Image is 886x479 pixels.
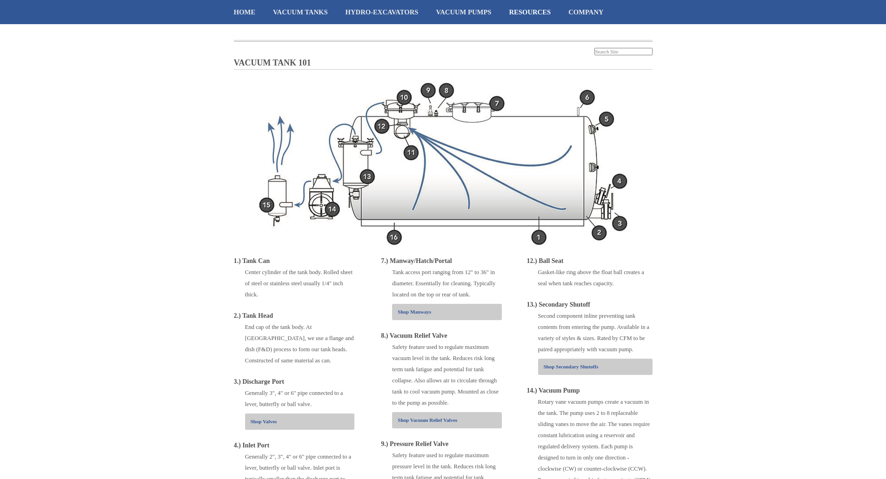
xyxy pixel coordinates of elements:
[381,332,447,339] span: 8.) Vacuum Relief Valve
[381,257,452,264] span: 7.) Manway/Hatch/Portal
[257,82,629,246] img: Stacks Image 11854
[527,301,591,308] span: 13.) Secondary Shutoff
[381,440,448,447] span: 9.) Pressure Relief Valve
[544,364,599,369] span: Shop Secondary Shutoffs
[398,414,501,426] a: Shop Vacuum Relief Valves
[538,313,650,353] span: Second component inline preventing tank contents from entering the pump. Available in a variety o...
[398,309,431,315] span: Shop Manways
[392,269,495,298] span: Tank access port ranging from 12" to 36" in diameter. Essentially for cleaning. Typically located...
[392,344,499,406] span: Safety feature used to regulate maximum vacuum level in the tank. Reduces risk long term tank fat...
[527,387,580,394] span: 14.) Vacuum Pump
[527,257,564,264] span: 12.) Ball Seat
[398,417,457,423] span: Shop Vacuum Relief Valves
[234,442,270,449] span: 4.) Inlet Port
[234,257,270,264] span: 1.) Tank Can
[234,58,311,67] span: VACUUM TANK 101
[398,306,501,317] a: Shop Manways
[251,416,354,427] a: Shop Valves
[251,419,277,424] span: Shop Valves
[234,378,284,385] span: 3.) Discharge Port
[234,312,273,319] span: 2.) Tank Head
[538,269,644,287] span: Gasket-like ring above the float ball creates a seal when tank reaches capacity.
[544,361,653,372] a: Shop Secondary Shutoffs
[245,324,354,364] span: End cap of the tank body. At [GEOGRAPHIC_DATA], we use a flange and dish (F&D) process to form ou...
[594,48,653,55] input: Search Site
[245,390,343,407] span: Generally 3", 4" or 6" pipe connected to a lever, butterfly or ball valve.
[245,269,353,298] span: Center cylinder of the tank body. Rolled sheet of steel or stainless steel usually 1/4" inch thick.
